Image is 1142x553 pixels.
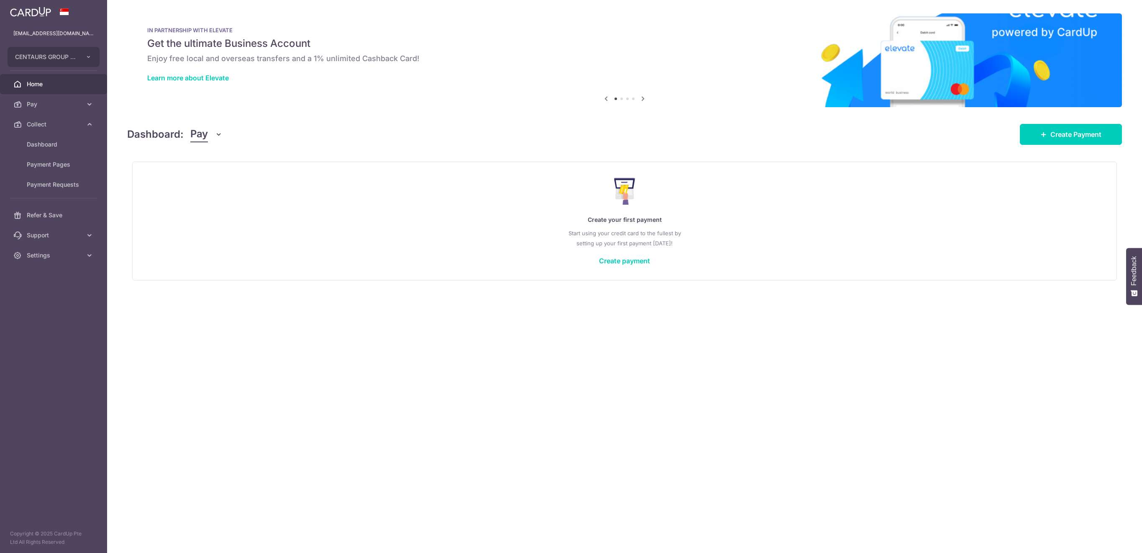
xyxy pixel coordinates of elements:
[147,37,1102,50] h5: Get the ultimate Business Account
[1126,248,1142,305] button: Feedback - Show survey
[149,228,1100,248] p: Start using your credit card to the fullest by setting up your first payment [DATE]!
[1020,124,1122,145] a: Create Payment
[27,160,82,169] span: Payment Pages
[15,53,77,61] span: CENTAURS GROUP PRIVATE LIMITED
[190,126,208,142] span: Pay
[13,29,94,38] p: [EMAIL_ADDRESS][DOMAIN_NAME]
[27,100,82,108] span: Pay
[27,80,82,88] span: Home
[27,180,82,189] span: Payment Requests
[1130,256,1138,286] span: Feedback
[149,215,1100,225] p: Create your first payment
[147,27,1102,33] p: IN PARTNERSHIP WITH ELEVATE
[1088,528,1134,549] iframe: Opens a widget where you can find more information
[27,231,82,239] span: Support
[599,257,650,265] a: Create payment
[27,120,82,129] span: Collect
[27,140,82,149] span: Dashboard
[147,54,1102,64] h6: Enjoy free local and overseas transfers and a 1% unlimited Cashback Card!
[27,251,82,260] span: Settings
[190,126,223,142] button: Pay
[614,178,635,205] img: Make Payment
[27,211,82,219] span: Refer & Save
[8,47,100,67] button: CENTAURS GROUP PRIVATE LIMITED
[1050,129,1101,139] span: Create Payment
[127,13,1122,107] img: Renovation banner
[147,74,229,82] a: Learn more about Elevate
[127,127,184,142] h4: Dashboard:
[10,7,51,17] img: CardUp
